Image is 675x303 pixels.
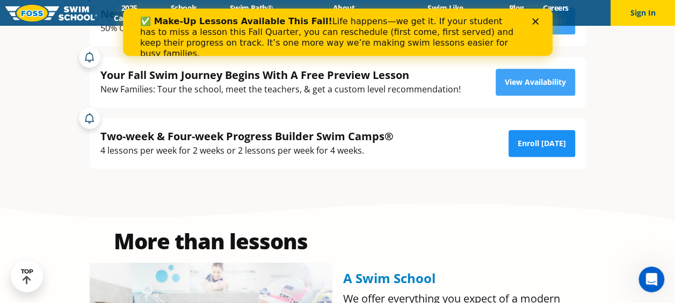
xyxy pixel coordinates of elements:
[206,3,296,23] a: Swim Path® Program
[499,3,533,13] a: Blog
[100,21,426,35] div: 50% Off Once-A-Week Lessons or Fall Camps with code FALLFOSS50. Ends [DATE].
[90,230,332,252] h2: More than lessons
[17,8,395,50] div: Life happens—we get it. If your student has to miss a lesson this Fall Quarter, you can reschedul...
[296,3,391,23] a: About [PERSON_NAME]
[100,143,394,158] div: 4 lessons per week for 2 weeks or 2 lessons per week for 4 weeks.
[17,8,209,18] b: ✅ Make-Up Lessons Available This Fall!
[5,5,97,21] img: FOSS Swim School Logo
[638,266,664,292] iframe: Intercom live chat
[509,130,575,157] a: Enroll [DATE]
[123,9,553,56] iframe: Intercom live chat banner
[409,10,420,16] div: Close
[97,3,161,23] a: 2025 Calendar
[100,129,394,143] div: Two-week & Four-week Progress Builder Swim Camps®
[161,3,206,13] a: Schools
[100,68,461,82] div: Your Fall Swim Journey Begins With A Free Preview Lesson
[533,3,578,13] a: Careers
[496,69,575,96] a: View Availability
[100,82,461,97] div: New Families: Tour the school, meet the teachers, & get a custom level recommendation!
[343,269,436,287] span: A Swim School
[391,3,499,23] a: Swim Like [PERSON_NAME]
[21,268,33,285] div: TOP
